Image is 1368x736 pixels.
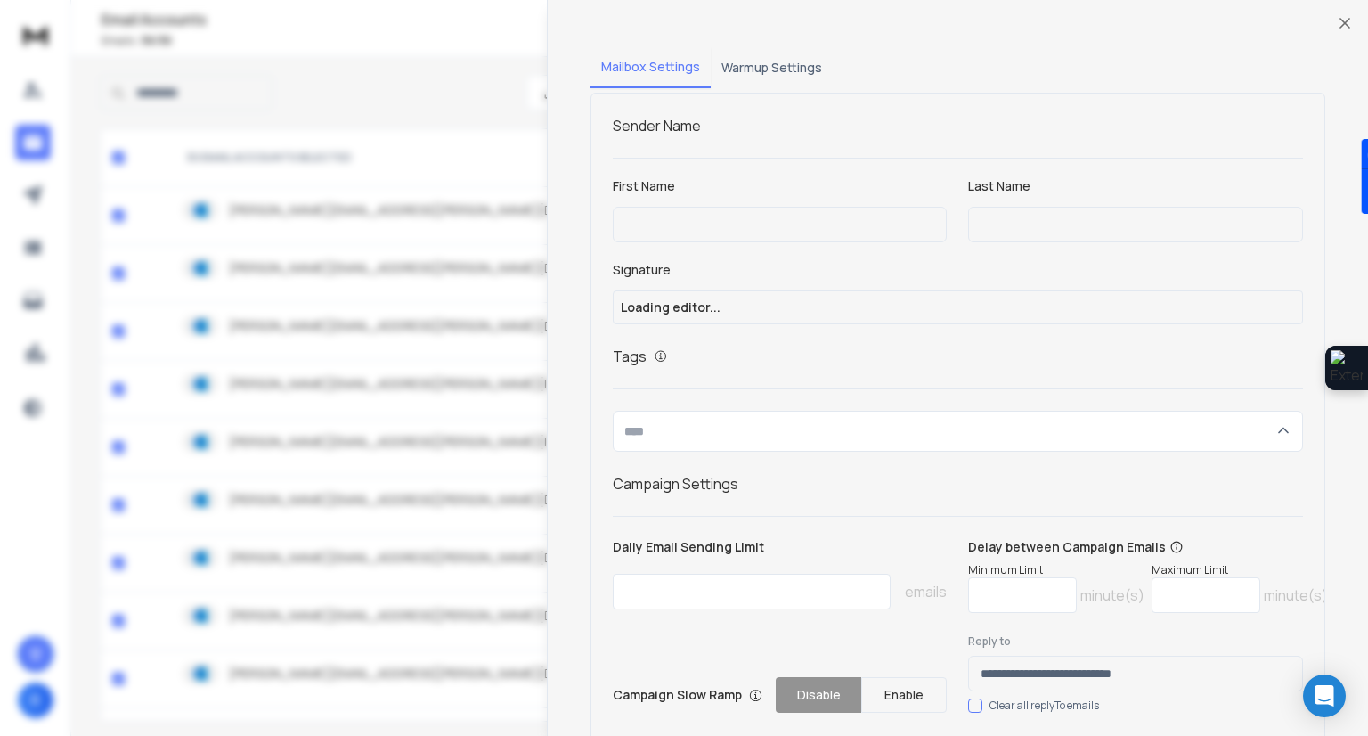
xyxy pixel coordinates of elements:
[969,180,1303,192] label: Last Name
[1152,563,1329,577] p: Maximum Limit
[613,115,1303,136] h1: Sender Name
[613,180,947,192] label: First Name
[613,473,1303,495] h1: Campaign Settings
[906,581,948,602] p: emails
[777,677,862,713] button: Disable
[969,563,1145,577] p: Minimum Limit
[711,48,833,87] button: Warmup Settings
[613,264,1303,276] label: Signature
[990,699,1100,713] label: Clear all replyTo emails
[969,634,1303,649] label: Reply to
[969,538,1329,556] p: Delay between Campaign Emails
[613,686,762,704] p: Campaign Slow Ramp
[1331,350,1363,386] img: Extension Icon
[1265,585,1329,606] p: minute(s)
[862,677,948,713] button: Enable
[590,47,711,88] button: Mailbox Settings
[1303,675,1346,717] div: Open Intercom Messenger
[1081,585,1145,606] p: minute(s)
[621,298,1295,316] div: Loading editor...
[613,346,647,367] h1: Tags
[613,538,947,563] p: Daily Email Sending Limit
